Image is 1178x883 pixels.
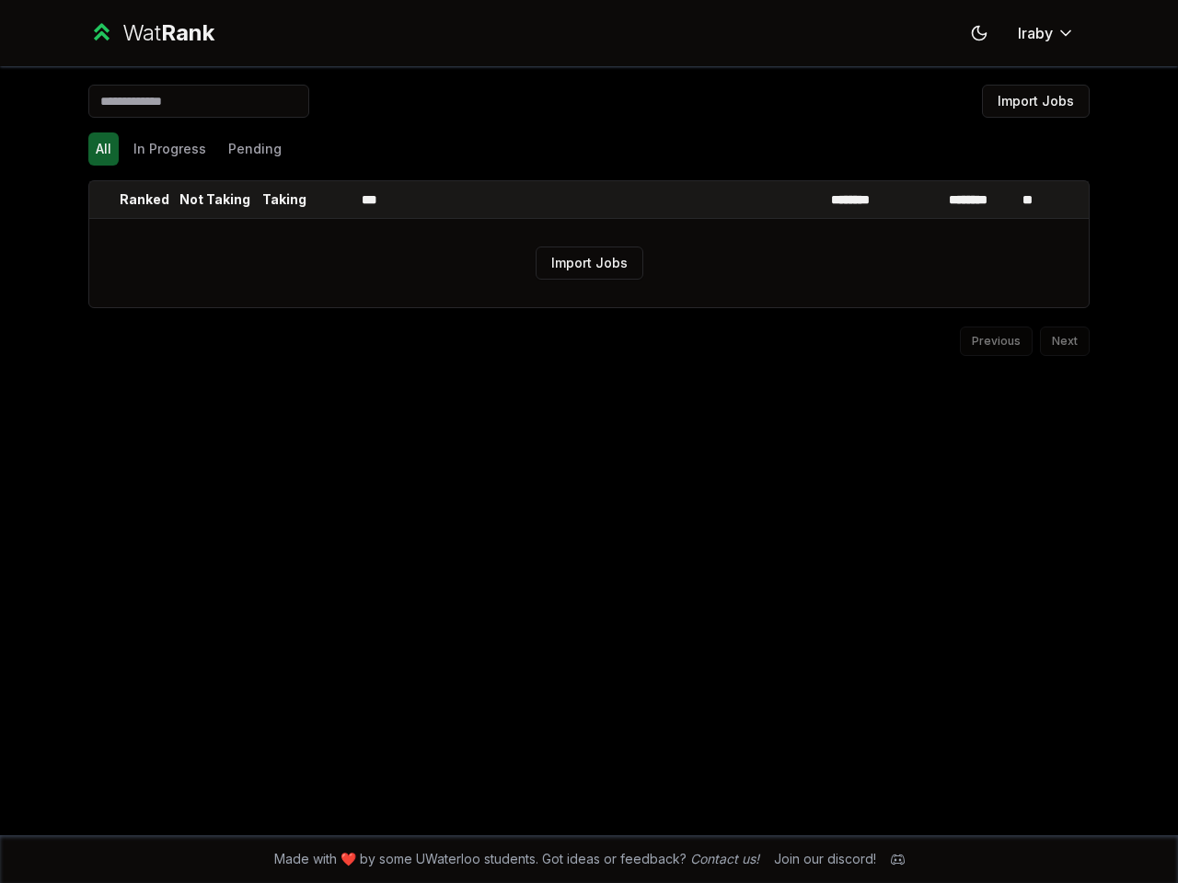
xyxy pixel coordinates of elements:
button: Import Jobs [536,247,643,280]
span: lraby [1018,22,1053,44]
div: Wat [122,18,214,48]
p: Not Taking [179,190,250,209]
button: Pending [221,132,289,166]
button: Import Jobs [982,85,1090,118]
a: Contact us! [690,851,759,866]
a: WatRank [88,18,214,48]
button: lraby [1003,17,1090,50]
span: Rank [161,19,214,46]
button: All [88,132,119,166]
button: In Progress [126,132,214,166]
span: Made with ❤️ by some UWaterloo students. Got ideas or feedback? [274,850,759,868]
p: Taking [262,190,306,209]
p: Ranked [120,190,169,209]
div: Join our discord! [774,850,876,868]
